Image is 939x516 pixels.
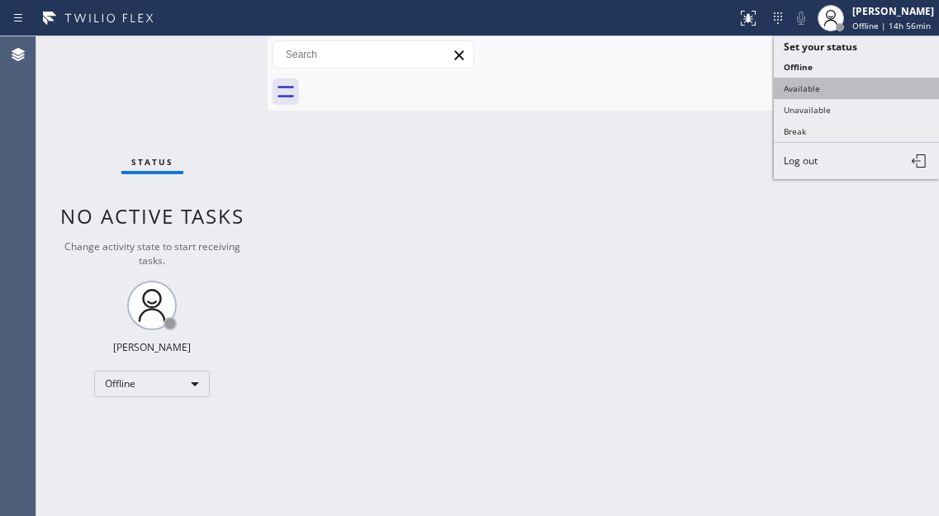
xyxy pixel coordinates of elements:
[64,239,240,267] span: Change activity state to start receiving tasks.
[852,20,931,31] span: Offline | 14h 56min
[94,371,210,397] div: Offline
[790,7,813,30] button: Mute
[113,340,191,354] div: [PERSON_NAME]
[60,202,244,230] span: No active tasks
[131,156,173,168] span: Status
[852,4,934,18] div: [PERSON_NAME]
[273,41,473,68] input: Search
